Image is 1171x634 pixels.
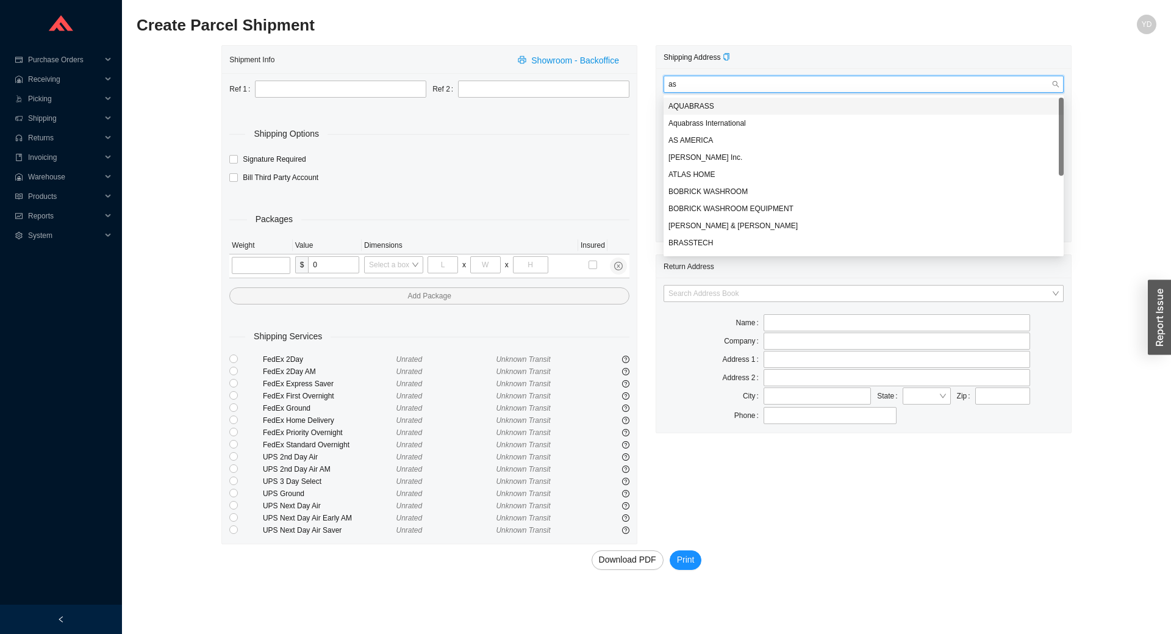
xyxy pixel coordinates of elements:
[668,237,1059,248] div: BRASSTECH
[622,466,629,473] span: question-circle
[496,355,550,364] span: Unknown Transit
[723,51,730,63] div: Copy
[362,237,578,254] th: Dimensions
[263,475,396,488] div: UPS 3 Day Select
[734,407,764,424] label: Phone
[957,387,975,405] label: Zip
[396,453,423,461] span: Unrated
[599,553,656,567] span: Download PDF
[263,427,396,439] div: FedEx Priority Overnight
[622,405,629,412] span: question-circle
[396,392,423,400] span: Unrated
[15,193,23,200] span: read
[496,502,550,510] span: Unknown Transit
[496,453,550,461] span: Unknown Transit
[610,258,627,275] button: close-circle
[15,212,23,220] span: fund
[396,514,423,522] span: Unrated
[664,166,1064,183] div: ATLAS HOME
[263,402,396,414] div: FedEx Ground
[396,404,423,412] span: Unrated
[513,256,548,273] input: H
[496,416,550,425] span: Unknown Transit
[622,441,629,448] span: question-circle
[28,89,101,109] span: Picking
[28,148,101,167] span: Invoicing
[238,153,310,165] span: Signature Required
[263,463,396,475] div: UPS 2nd Day Air AM
[622,356,629,363] span: question-circle
[396,416,423,425] span: Unrated
[462,259,466,271] div: x
[518,56,529,65] span: printer
[15,134,23,142] span: customer-service
[531,54,619,68] span: Showroom - Backoffice
[263,390,396,402] div: FedEx First Overnight
[668,203,1059,214] div: BOBRICK WASHROOM EQUIPMENT
[15,154,23,161] span: book
[28,70,101,89] span: Receiving
[295,256,309,273] span: $
[723,369,764,386] label: Address 2
[664,251,1064,268] div: GLASS CRAFTERS
[664,217,1064,234] div: BOYLE & CHASE
[428,256,458,273] input: L
[28,206,101,226] span: Reports
[664,183,1064,200] div: BOBRICK WASHROOM
[263,512,396,524] div: UPS Next Day Air Early AM
[238,171,323,184] span: Bill Third Party Account
[664,149,1064,166] div: Ashley Norton Inc.
[668,101,1059,112] div: AQUABRASS
[496,514,550,522] span: Unknown Transit
[622,392,629,400] span: question-circle
[229,81,255,98] label: Ref 1
[263,524,396,536] div: UPS Next Day Air Saver
[396,428,423,437] span: Unrated
[877,387,902,405] label: State
[137,15,901,36] h2: Create Parcel Shipment
[664,234,1064,251] div: BRASSTECH
[15,56,23,63] span: credit-card
[263,366,396,378] div: FedEx 2Day AM
[15,232,23,239] span: setting
[736,314,764,331] label: Name
[396,477,423,486] span: Unrated
[622,368,629,375] span: question-circle
[677,553,695,567] span: Print
[622,417,629,424] span: question-circle
[1142,15,1152,34] span: YD
[622,429,629,436] span: question-circle
[622,490,629,497] span: question-circle
[496,380,550,388] span: Unknown Transit
[510,51,629,68] button: printerShowroom - Backoffice
[668,152,1059,163] div: [PERSON_NAME] Inc.
[578,237,607,254] th: Insured
[668,118,1059,129] div: Aquabrass International
[28,50,101,70] span: Purchase Orders
[592,550,664,570] button: Download PDF
[28,128,101,148] span: Returns
[470,256,501,273] input: W
[496,392,550,400] span: Unknown Transit
[263,451,396,463] div: UPS 2nd Day Air
[57,616,65,623] span: left
[496,526,550,535] span: Unknown Transit
[229,48,510,71] div: Shipment Info
[496,477,550,486] span: Unknown Transit
[622,502,629,510] span: question-circle
[396,355,423,364] span: Unrated
[664,132,1064,149] div: AS AMERICA
[668,169,1059,180] div: ATLAS HOME
[245,127,328,141] span: Shipping Options
[743,387,764,405] label: City
[247,212,301,226] span: Packages
[263,378,396,390] div: FedEx Express Saver
[396,380,423,388] span: Unrated
[263,488,396,500] div: UPS Ground
[245,330,331,344] span: Shipping Services
[505,259,509,271] div: x
[668,186,1059,197] div: BOBRICK WASHROOM
[28,187,101,206] span: Products
[28,167,101,187] span: Warehouse
[263,353,396,366] div: FedEx 2Day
